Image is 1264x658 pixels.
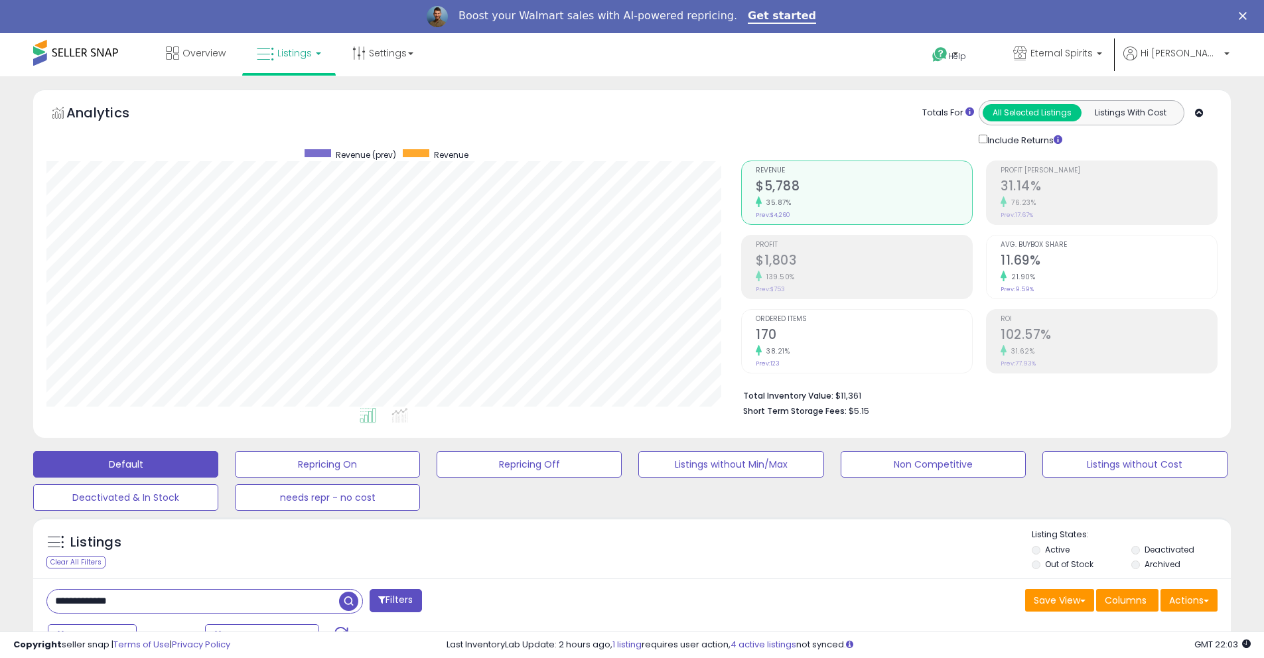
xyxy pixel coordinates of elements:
small: 21.90% [1007,272,1035,282]
button: Last 7 Days [48,624,137,647]
span: $5.15 [849,405,869,417]
h2: 11.69% [1001,253,1217,271]
h2: 170 [756,327,972,345]
a: Get started [748,9,816,24]
h2: $1,803 [756,253,972,271]
p: Listing States: [1032,529,1231,541]
h2: 31.14% [1001,178,1217,196]
div: Totals For [922,107,974,119]
a: Settings [342,33,423,73]
button: Actions [1160,589,1218,612]
span: ROI [1001,316,1217,323]
small: Prev: 9.59% [1001,285,1034,293]
b: Total Inventory Value: [743,390,833,401]
button: Listings without Min/Max [638,451,823,478]
span: Revenue [756,167,972,174]
button: Columns [1096,589,1159,612]
a: Terms of Use [113,638,170,651]
span: Last 7 Days [68,629,120,642]
img: Profile image for Adrian [427,6,448,27]
a: 4 active listings [731,638,796,651]
span: Ordered Items [756,316,972,323]
a: Hi [PERSON_NAME] [1123,46,1229,76]
small: Prev: $4,260 [756,211,790,219]
div: Close [1239,12,1252,20]
div: Include Returns [969,132,1078,147]
label: Out of Stock [1045,559,1093,570]
li: $11,361 [743,387,1208,403]
h5: Analytics [66,103,155,125]
span: Revenue [434,149,468,161]
span: Hi [PERSON_NAME] [1141,46,1220,60]
span: Avg. Buybox Share [1001,241,1217,249]
h5: Listings [70,533,121,552]
span: Aug-01 - Aug-07 [225,629,303,642]
button: Listings With Cost [1081,104,1180,121]
button: Save View [1025,589,1094,612]
small: 31.62% [1007,346,1034,356]
div: Boost your Walmart sales with AI-powered repricing. [458,9,737,23]
label: Archived [1145,559,1180,570]
small: 139.50% [762,272,795,282]
span: Compared to: [139,630,200,643]
span: 2025-08-15 22:03 GMT [1194,638,1251,651]
a: Help [922,36,992,76]
button: Deactivated & In Stock [33,484,218,511]
small: 35.87% [762,198,791,208]
h2: $5,788 [756,178,972,196]
button: Default [33,451,218,478]
span: Columns [1105,594,1147,607]
a: Privacy Policy [172,638,230,651]
div: seller snap | | [13,639,230,651]
button: needs repr - no cost [235,484,420,511]
span: Overview [182,46,226,60]
span: Revenue (prev) [336,149,396,161]
small: Prev: 77.93% [1001,360,1036,367]
a: 1 listing [612,638,642,651]
a: Eternal Spirits [1003,33,1112,76]
button: All Selected Listings [983,104,1082,121]
span: Listings [277,46,312,60]
span: Eternal Spirits [1030,46,1093,60]
strong: Copyright [13,638,62,651]
h2: 102.57% [1001,327,1217,345]
small: Prev: $753 [756,285,785,293]
label: Deactivated [1145,544,1194,555]
button: Repricing Off [437,451,622,478]
span: Profit [756,241,972,249]
button: Aug-01 - Aug-07 [205,624,319,647]
button: Listings without Cost [1042,451,1228,478]
button: Non Competitive [841,451,1026,478]
label: Active [1045,544,1070,555]
a: Overview [156,33,236,73]
button: Filters [370,589,421,612]
span: Profit [PERSON_NAME] [1001,167,1217,174]
b: Short Term Storage Fees: [743,405,847,417]
div: Last InventoryLab Update: 2 hours ago, requires user action, not synced. [447,639,1251,651]
small: 76.23% [1007,198,1036,208]
a: Listings [247,33,331,73]
small: Prev: 17.67% [1001,211,1033,219]
small: 38.21% [762,346,790,356]
div: Clear All Filters [46,556,105,568]
small: Prev: 123 [756,360,780,367]
i: Get Help [932,46,948,63]
button: Repricing On [235,451,420,478]
span: Help [948,50,966,62]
